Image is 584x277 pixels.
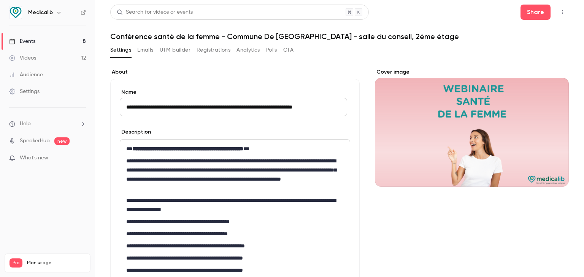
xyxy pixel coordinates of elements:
button: Settings [110,44,131,56]
button: Share [521,5,551,20]
h6: Medicalib [28,9,53,16]
span: What's new [20,154,48,162]
span: Help [20,120,31,128]
button: Emails [137,44,153,56]
button: Analytics [236,44,260,56]
span: Pro [10,258,22,268]
label: Name [120,88,350,96]
button: UTM builder [160,44,190,56]
a: SpeakerHub [20,137,50,145]
li: help-dropdown-opener [9,120,86,128]
h1: Conférence santé de la femme - Commune De [GEOGRAPHIC_DATA] - salle du conseil, 2ème étage [110,32,569,41]
div: Events [9,38,35,45]
label: Cover image [375,68,569,76]
div: Audience [9,71,43,79]
span: Plan usage [27,260,86,266]
button: Polls [266,44,277,56]
div: Search for videos or events [117,8,193,16]
span: new [54,137,70,145]
label: About [110,68,360,76]
div: Videos [9,54,36,62]
button: Registrations [197,44,230,56]
label: Description [120,128,151,136]
img: Medicalib [10,6,22,19]
section: Cover image [375,68,569,187]
div: Settings [9,88,40,95]
button: CTA [283,44,294,56]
